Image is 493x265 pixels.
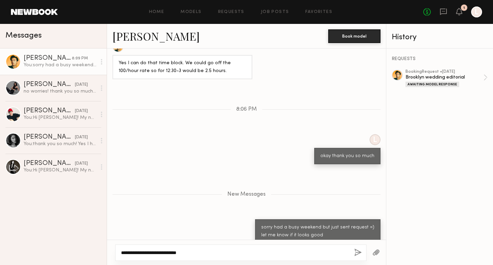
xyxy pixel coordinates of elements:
[471,6,482,17] a: L
[392,33,488,41] div: History
[236,107,257,112] span: 8:06 PM
[218,10,244,14] a: Requests
[328,29,381,43] button: Book model
[328,33,381,39] a: Book model
[149,10,164,14] a: Home
[261,224,374,239] div: sorry had a busy weekend but just sent request =) let me know if it looks good
[24,62,96,68] div: You: sorry had a busy weekend but just sent request =) let me know if it looks good
[405,70,488,87] a: bookingRequest •[DATE]Brooklyn wedding editorialAwaiting Model Response
[392,57,488,61] div: REQUESTS
[405,74,483,81] div: Brooklyn wedding editorial
[5,32,42,40] span: Messages
[24,167,96,173] div: You: Hi [PERSON_NAME]! My name is [PERSON_NAME], a planner and I are doing a style shoot in [GEOG...
[24,114,96,121] div: You: Hi [PERSON_NAME]! My name is [PERSON_NAME], a planner and I are looking for a model for [DAT...
[75,82,88,88] div: [DATE]
[320,152,374,160] div: okay thank you so much
[181,10,201,14] a: Models
[24,88,96,95] div: no worries! thank you so much [PERSON_NAME]! i just confirmed :))
[261,10,289,14] a: Job Posts
[305,10,332,14] a: Favorites
[463,6,465,10] div: 1
[119,59,246,75] div: Yes I can do that time block. We could go off the 100/hour rate so for 12:30-3 would be 2.5 hours.
[405,82,459,87] div: Awaiting Model Response
[405,70,483,74] div: booking Request • [DATE]
[75,134,88,141] div: [DATE]
[24,160,75,167] div: [PERSON_NAME]
[75,161,88,167] div: [DATE]
[24,134,75,141] div: [PERSON_NAME]
[24,141,96,147] div: You: thank you so much! Yes I have your profile saved! do you know anyone who might be available?
[227,192,266,197] span: New Messages
[24,55,72,62] div: [PERSON_NAME]
[112,29,200,43] a: [PERSON_NAME]
[72,55,88,62] div: 8:09 PM
[24,108,75,114] div: [PERSON_NAME]
[24,81,75,88] div: [PERSON_NAME]
[75,108,88,114] div: [DATE]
